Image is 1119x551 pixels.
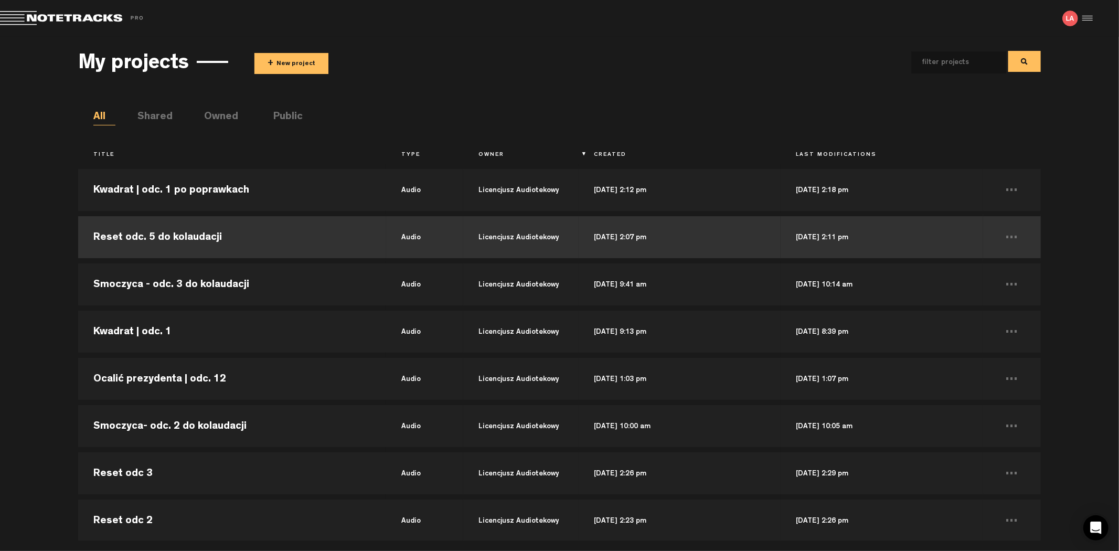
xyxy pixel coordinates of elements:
td: [DATE] 10:05 am [781,402,983,450]
button: +New project [254,53,328,74]
td: Licencjusz Audiotekowy [463,450,579,497]
td: [DATE] 9:41 am [579,261,781,308]
td: [DATE] 2:26 pm [781,497,983,544]
td: Smoczyca- odc. 2 do kolaudacji [78,402,386,450]
li: All [93,110,115,125]
td: Licencjusz Audiotekowy [463,402,579,450]
td: [DATE] 2:18 pm [781,166,983,214]
td: [DATE] 8:39 pm [781,308,983,355]
td: audio [386,402,463,450]
td: Reset odc. 5 do kolaudacji [78,214,386,261]
td: ... [983,166,1041,214]
td: ... [983,308,1041,355]
th: Title [78,146,386,164]
td: [DATE] 2:26 pm [579,450,781,497]
td: [DATE] 10:00 am [579,402,781,450]
td: Kwadrat | odc. 1 po poprawkach [78,166,386,214]
td: Ocalić prezydenta | odc. 12 [78,355,386,402]
td: Kwadrat | odc. 1 [78,308,386,355]
td: audio [386,497,463,544]
td: audio [386,214,463,261]
td: [DATE] 2:23 pm [579,497,781,544]
td: [DATE] 1:03 pm [579,355,781,402]
td: ... [983,402,1041,450]
td: Licencjusz Audiotekowy [463,214,579,261]
td: ... [983,497,1041,544]
td: ... [983,355,1041,402]
input: filter projects [912,51,989,73]
td: Smoczyca - odc. 3 do kolaudacji [78,261,386,308]
td: Reset odc 3 [78,450,386,497]
td: Reset odc 2 [78,497,386,544]
th: Owner [463,146,579,164]
h3: My projects [78,53,189,76]
td: audio [386,261,463,308]
img: letters [1062,10,1078,26]
td: audio [386,308,463,355]
td: [DATE] 1:07 pm [781,355,983,402]
td: audio [386,450,463,497]
span: + [268,58,273,70]
td: [DATE] 2:11 pm [781,214,983,261]
td: [DATE] 2:29 pm [781,450,983,497]
td: audio [386,355,463,402]
td: Licencjusz Audiotekowy [463,355,579,402]
td: [DATE] 2:12 pm [579,166,781,214]
td: [DATE] 10:14 am [781,261,983,308]
th: Created [579,146,781,164]
td: [DATE] 9:13 pm [579,308,781,355]
td: ... [983,450,1041,497]
li: Public [273,110,295,125]
li: Owned [204,110,226,125]
td: audio [386,166,463,214]
th: Last Modifications [781,146,983,164]
td: ... [983,261,1041,308]
div: Open Intercom Messenger [1083,515,1109,541]
td: ... [983,214,1041,261]
th: Type [386,146,463,164]
td: Licencjusz Audiotekowy [463,166,579,214]
td: Licencjusz Audiotekowy [463,497,579,544]
td: Licencjusz Audiotekowy [463,261,579,308]
li: Shared [137,110,159,125]
td: [DATE] 2:07 pm [579,214,781,261]
td: Licencjusz Audiotekowy [463,308,579,355]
